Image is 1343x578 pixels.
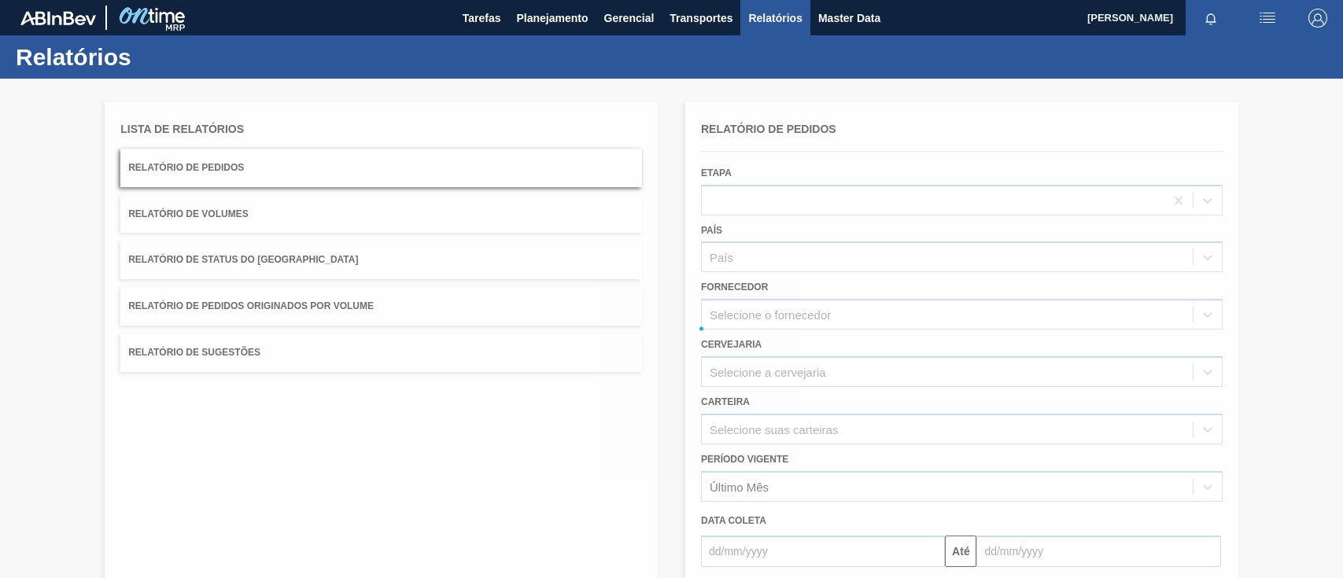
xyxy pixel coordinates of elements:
span: Tarefas [463,9,501,28]
img: userActions [1258,9,1277,28]
span: Gerencial [604,9,655,28]
span: Transportes [670,9,732,28]
img: TNhmsLtSVTkK8tSr43FrP2fwEKptu5GPRR3wAAAABJRU5ErkJggg== [20,11,96,25]
h1: Relatórios [16,48,295,66]
img: Logout [1308,9,1327,28]
span: Planejamento [516,9,588,28]
button: Notificações [1186,7,1236,29]
span: Relatórios [748,9,802,28]
span: Master Data [818,9,880,28]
